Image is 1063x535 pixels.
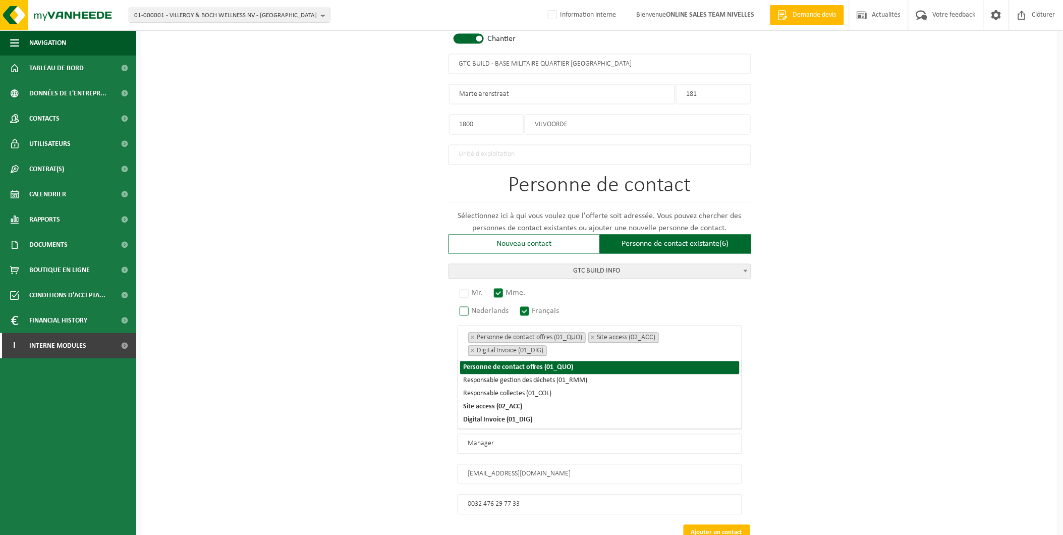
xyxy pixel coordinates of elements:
[449,175,751,203] h1: Personne de contact
[546,8,616,23] label: Information interne
[525,115,751,135] input: Ville
[449,115,524,135] input: code postal
[460,361,740,375] li: Personne de contact offres (01_QUO)
[449,84,675,104] input: Rue
[458,304,512,318] label: Nederlands
[666,11,755,19] strong: ONLINE SALES TEAM NIVELLES
[29,131,71,156] span: Utilisateurs
[449,264,751,279] span: GTC BUILD INFO
[449,145,751,165] input: Unité d'exploitation
[29,333,86,358] span: Interne modules
[791,10,839,20] span: Demande devis
[29,56,84,81] span: Tableau de bord
[460,401,740,414] li: Site access (02_ACC)
[460,388,740,401] li: Responsable collectes (01_COL)
[518,304,563,318] label: Français
[29,106,60,131] span: Contacts
[492,286,529,300] label: Mme.
[449,210,751,235] p: Sélectionnez ici à qui vous voulez que l'offerte soit adressée. Vous pouvez chercher des personne...
[134,8,317,23] span: 01-000001 - VILLEROY & BOCH WELLNESS NV - [GEOGRAPHIC_DATA]
[460,375,740,388] li: Responsable gestion des déchets (01_RMM)
[29,182,66,207] span: Calendrier
[458,286,486,300] label: Mr.
[129,8,330,23] button: 01-000001 - VILLEROY & BOCH WELLNESS NV - [GEOGRAPHIC_DATA]
[588,333,659,343] li: Site access (02_ACC)
[29,30,66,56] span: Navigation
[460,414,740,427] li: Digital Invoice (01_DIG)
[29,283,105,308] span: Conditions d'accepta...
[770,5,844,25] a: Demande devis
[29,308,87,333] span: Financial History
[29,156,64,182] span: Contrat(s)
[488,35,516,43] label: Chantier
[471,336,475,340] span: ×
[600,235,751,254] div: Personne de contact existante
[29,207,60,232] span: Rapports
[468,346,547,356] li: Digital Invoice (01_DIG)
[591,336,595,340] span: ×
[720,240,729,248] span: (6)
[449,54,751,74] input: Nom
[29,232,68,257] span: Documents
[676,84,751,104] input: Numéro
[458,464,742,485] input: E-mail
[471,349,475,353] span: ×
[29,81,106,106] span: Données de l'entrepr...
[449,235,600,254] div: Nouveau contact
[29,257,90,283] span: Boutique en ligne
[468,333,586,343] li: Personne de contact offres (01_QUO)
[10,333,19,358] span: I
[458,495,742,515] input: Téléphone
[458,434,742,454] input: Fonction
